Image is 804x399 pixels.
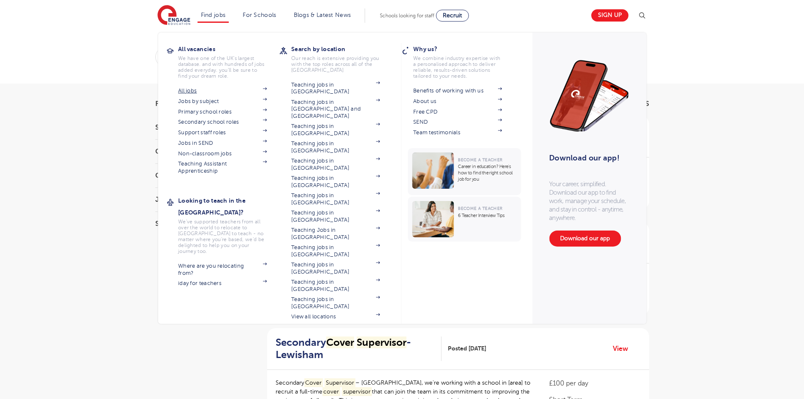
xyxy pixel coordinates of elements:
span: Become a Teacher [458,206,502,211]
h3: Job Type [155,196,248,203]
p: We have one of the UK's largest database. and with hundreds of jobs added everyday. you'll be sur... [178,55,267,79]
a: About us [413,98,502,105]
a: Teaching Assistant Apprenticeship [178,160,267,174]
a: Benefits of working with us [413,87,502,94]
a: Teaching jobs in [GEOGRAPHIC_DATA] [291,140,380,154]
span: Schools looking for staff [380,13,434,19]
a: Teaching jobs in [GEOGRAPHIC_DATA] [291,261,380,275]
a: Where are you relocating from? [178,263,267,277]
p: Your career, simplified. Download our app to find work, manage your schedule, and stay in control... [549,180,629,222]
a: For Schools [243,12,276,18]
a: Teaching jobs in [GEOGRAPHIC_DATA] [291,157,380,171]
a: Download our app [549,231,621,247]
a: Non-classroom jobs [178,150,267,157]
a: Teaching jobs in [GEOGRAPHIC_DATA] [291,296,380,310]
h3: Start Date [155,124,248,131]
div: Submit [155,47,556,67]
a: Teaching Jobs in [GEOGRAPHIC_DATA] [291,227,380,241]
p: Career in education? Here’s how to find the right school job for you [458,163,517,182]
a: Teaching jobs in [GEOGRAPHIC_DATA] [291,123,380,137]
a: Why us?We combine industry expertise with a personalised approach to deliver reliable, results-dr... [413,43,514,79]
p: £100 per day [549,378,640,388]
mark: cover [322,387,341,396]
a: All jobs [178,87,267,94]
mark: Cover [304,378,323,387]
mark: supervisor [342,387,372,396]
a: All vacanciesWe have one of the UK's largest database. and with hundreds of jobs added everyday. ... [178,43,279,79]
img: Engage Education [157,5,190,26]
a: Teaching jobs in [GEOGRAPHIC_DATA] [291,81,380,95]
a: Blogs & Latest News [294,12,351,18]
a: View [613,343,634,354]
span: Posted [DATE] [448,344,486,353]
a: SecondaryCover Supervisor- Lewisham [276,337,441,361]
a: Become a TeacherCareer in education? Here’s how to find the right school job for you [408,148,523,195]
a: Support staff roles [178,129,267,136]
a: Jobs in SEND [178,140,267,147]
mark: Supervisor [325,378,355,387]
a: Jobs by subject [178,98,267,105]
span: Filters [155,100,181,107]
a: Teaching jobs in [GEOGRAPHIC_DATA] [291,192,380,206]
p: We've supported teachers from all over the world to relocate to [GEOGRAPHIC_DATA] to teach - no m... [178,219,267,254]
h3: Download our app! [549,149,625,167]
a: Find jobs [201,12,226,18]
p: Our reach is extensive providing you with the top roles across all of the [GEOGRAPHIC_DATA] [291,55,380,73]
a: Recruit [436,10,469,22]
a: Secondary school roles [178,119,267,125]
h3: All vacancies [178,43,279,55]
a: Teaching jobs in [GEOGRAPHIC_DATA] [291,279,380,293]
a: Teaching jobs in [GEOGRAPHIC_DATA] [291,209,380,223]
a: Search by locationOur reach is extensive providing you with the top roles across all of the [GEOG... [291,43,393,73]
h3: City [155,172,248,179]
a: Free CPD [413,109,502,115]
mark: Cover [326,337,354,348]
h2: Secondary - Lewisham [276,337,435,361]
span: Recruit [443,12,462,19]
a: Teaching jobs in [GEOGRAPHIC_DATA] [291,244,380,258]
a: iday for teachers [178,280,267,287]
a: SEND [413,119,502,125]
mark: Supervisor [357,337,406,348]
h3: County [155,148,248,155]
p: We combine industry expertise with a personalised approach to deliver reliable, results-driven so... [413,55,502,79]
h3: Sector [155,220,248,227]
a: Sign up [591,9,628,22]
h3: Why us? [413,43,514,55]
h3: Looking to teach in the [GEOGRAPHIC_DATA]? [178,195,279,218]
span: Become a Teacher [458,157,502,162]
h3: Search by location [291,43,393,55]
a: Become a Teacher6 Teacher Interview Tips [408,197,523,242]
a: View all locations [291,313,380,320]
a: Teaching jobs in [GEOGRAPHIC_DATA] [291,175,380,189]
a: Looking to teach in the [GEOGRAPHIC_DATA]?We've supported teachers from all over the world to rel... [178,195,279,254]
a: Team testimonials [413,129,502,136]
p: 6 Teacher Interview Tips [458,212,517,219]
a: Primary school roles [178,109,267,115]
a: Teaching jobs in [GEOGRAPHIC_DATA] and [GEOGRAPHIC_DATA] [291,99,380,119]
